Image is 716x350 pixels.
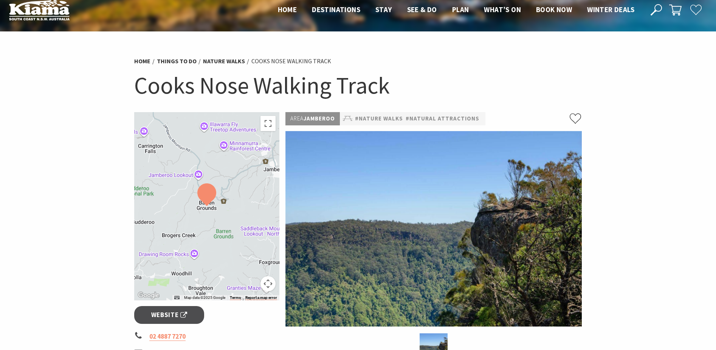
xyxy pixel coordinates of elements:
[134,70,582,101] h1: Cooks Nose Walking Track
[290,115,304,122] span: Area
[375,5,392,14] span: Stay
[355,114,403,123] a: #Nature Walks
[536,5,572,14] span: Book now
[285,131,582,327] img: Cooks Nose lookout walk, Barren Grounds Nature Reserve. Photo: John Spencer/NSW Government
[312,5,360,14] span: Destinations
[136,291,161,300] img: Google
[406,114,479,123] a: #Natural Attractions
[136,291,161,300] a: Open this area in Google Maps (opens a new window)
[260,276,276,291] button: Map camera controls
[278,5,297,14] span: Home
[157,57,197,65] a: Things To Do
[134,57,150,65] a: Home
[484,5,521,14] span: What’s On
[251,56,331,66] li: Cooks Nose Walking Track
[149,332,186,341] a: 02 4887 7270
[184,295,225,300] span: Map data ©2025 Google
[407,5,437,14] span: See & Do
[452,5,469,14] span: Plan
[134,306,204,324] a: Website
[587,5,634,14] span: Winter Deals
[245,295,277,300] a: Report a map error
[203,57,245,65] a: Nature Walks
[174,295,180,300] button: Keyboard shortcuts
[270,4,642,16] nav: Main Menu
[230,295,241,300] a: Terms (opens in new tab)
[260,116,276,131] button: Toggle fullscreen view
[151,310,188,320] span: Website
[285,112,340,125] p: Jamberoo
